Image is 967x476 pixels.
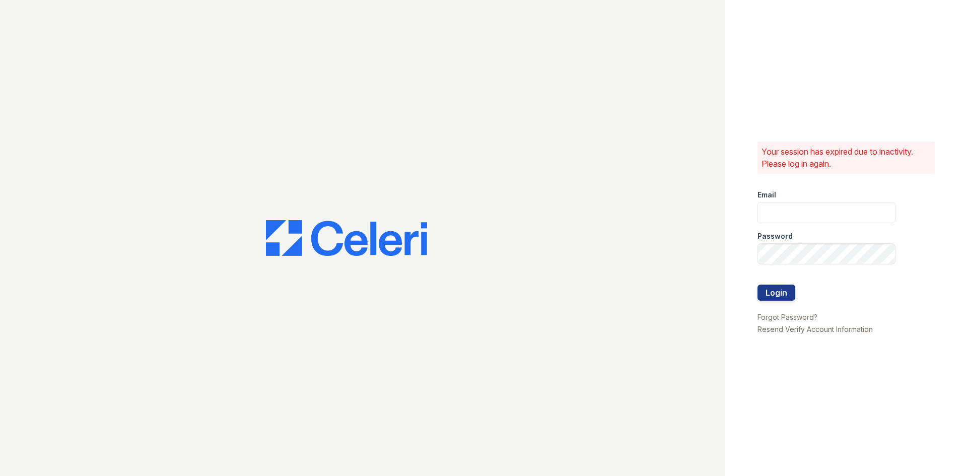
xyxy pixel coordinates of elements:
[757,313,817,321] a: Forgot Password?
[762,146,931,170] p: Your session has expired due to inactivity. Please log in again.
[757,231,793,241] label: Password
[266,220,427,256] img: CE_Logo_Blue-a8612792a0a2168367f1c8372b55b34899dd931a85d93a1a3d3e32e68fde9ad4.png
[757,325,873,333] a: Resend Verify Account Information
[757,285,795,301] button: Login
[757,190,776,200] label: Email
